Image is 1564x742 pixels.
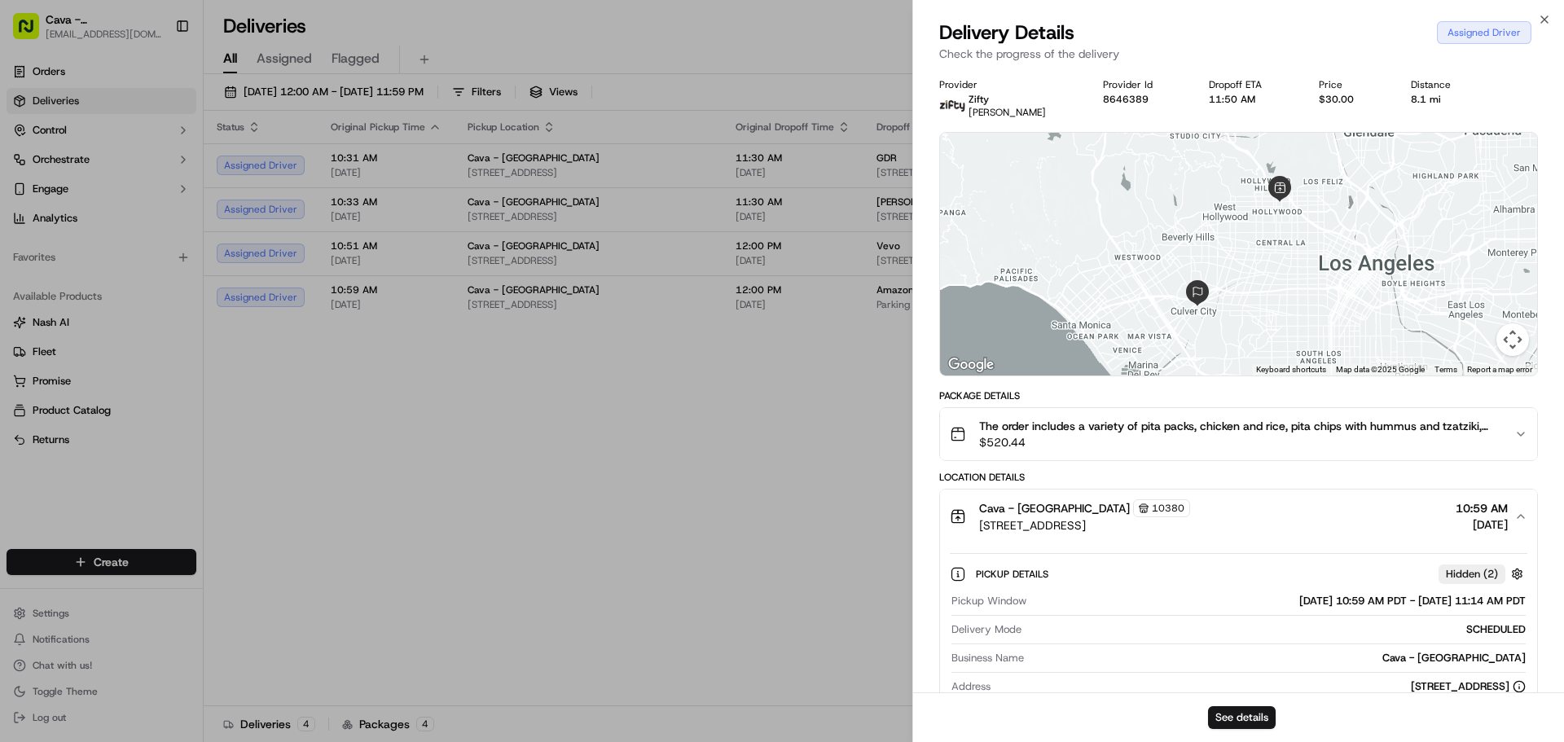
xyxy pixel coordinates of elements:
a: 📗Knowledge Base [10,314,131,343]
span: Cava - [GEOGRAPHIC_DATA] [979,500,1130,516]
span: [PERSON_NAME] [969,106,1046,119]
a: 💻API Documentation [131,314,268,343]
span: Knowledge Base [33,320,125,336]
span: [DATE] [186,252,219,266]
span: [STREET_ADDRESS] [979,517,1190,533]
p: Welcome 👋 [16,65,297,91]
a: Terms (opens in new tab) [1434,365,1457,374]
div: We're available if you need us! [73,172,224,185]
button: Hidden (2) [1439,564,1527,584]
div: 💻 [138,322,151,335]
a: Open this area in Google Maps (opens a new window) [944,354,998,375]
span: Pickup Window [951,594,1026,608]
span: The order includes a variety of pita packs, chicken and rice, pita chips with hummus and tzatziki... [979,418,1501,434]
div: SCHEDULED [1028,622,1526,637]
span: Delivery Mode [951,622,1021,637]
div: Price [1319,78,1385,91]
div: Distance [1411,78,1482,91]
a: Report a map error [1467,365,1532,374]
span: Map data ©2025 Google [1336,365,1425,374]
div: [STREET_ADDRESS] [1411,679,1526,694]
div: Provider [939,78,1077,91]
div: Cava - [GEOGRAPHIC_DATA] [1030,651,1526,665]
span: Delivery Details [939,20,1074,46]
img: 1736555255976-a54dd68f-1ca7-489b-9aae-adbdc363a1c4 [33,253,46,266]
div: 11:50 AM [1209,93,1293,106]
span: API Documentation [154,320,261,336]
div: Provider Id [1103,78,1184,91]
button: Keyboard shortcuts [1256,364,1326,375]
span: • [177,252,182,266]
div: Dropoff ETA [1209,78,1293,91]
button: Map camera controls [1496,323,1529,356]
span: [DATE] [1456,516,1508,533]
div: [DATE] 10:59 AM PDT - [DATE] 11:14 AM PDT [1033,594,1526,608]
button: 8646389 [1103,93,1149,106]
button: See details [1208,706,1276,729]
button: See all [253,209,297,228]
img: Nash [16,16,49,49]
img: 8571987876998_91fb9ceb93ad5c398215_72.jpg [34,156,64,185]
div: 📗 [16,322,29,335]
button: The order includes a variety of pita packs, chicken and rice, pita chips with hummus and tzatziki... [940,408,1537,460]
p: Zifty [969,93,1046,106]
span: Hidden ( 2 ) [1446,567,1498,582]
span: $520.44 [979,434,1501,450]
span: 10380 [1152,502,1184,515]
span: Pickup Details [976,568,1052,581]
input: Got a question? Start typing here... [42,105,293,122]
span: Wisdom [PERSON_NAME] [51,252,174,266]
span: 10:59 AM [1456,500,1508,516]
button: Cava - [GEOGRAPHIC_DATA]10380[STREET_ADDRESS]10:59 AM[DATE] [940,490,1537,543]
div: Start new chat [73,156,267,172]
a: Powered byPylon [115,359,197,372]
div: 8.1 mi [1411,93,1482,106]
p: Check the progress of the delivery [939,46,1538,62]
img: 1736555255976-a54dd68f-1ca7-489b-9aae-adbdc363a1c4 [16,156,46,185]
div: Location Details [939,471,1538,484]
img: zifty-logo-trans-sq.png [939,93,965,119]
img: Wisdom Oko [16,237,42,269]
div: Package Details [939,389,1538,402]
div: Past conversations [16,212,109,225]
span: Address [951,679,991,694]
img: Google [944,354,998,375]
span: Pylon [162,360,197,372]
span: Business Name [951,651,1024,665]
div: $30.00 [1319,93,1385,106]
button: Start new chat [277,160,297,180]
